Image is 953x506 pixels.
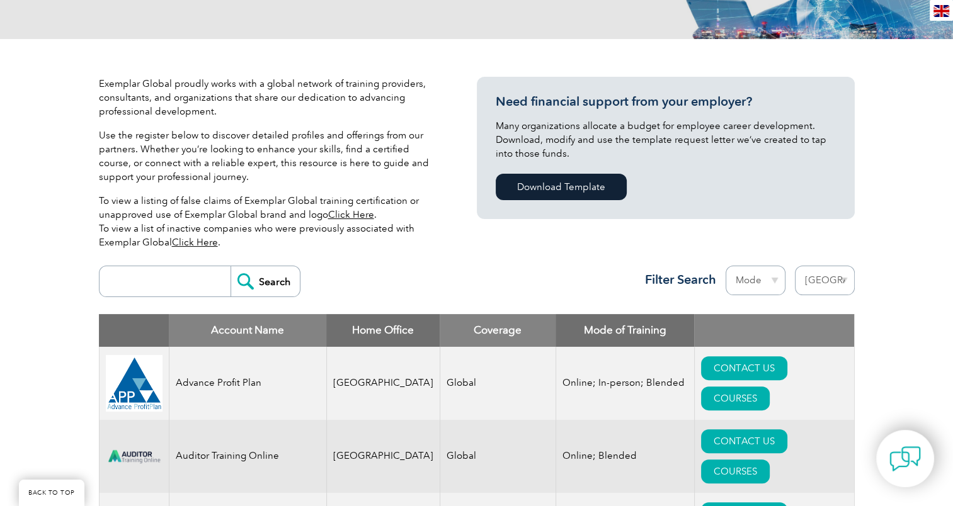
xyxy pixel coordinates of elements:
[701,459,770,483] a: COURSES
[99,128,439,184] p: Use the register below to discover detailed profiles and offerings from our partners. Whether you...
[556,420,694,493] td: Online; Blended
[172,237,218,248] a: Click Here
[106,355,163,412] img: cd2924ac-d9bc-ea11-a814-000d3a79823d-logo.jpg
[496,119,836,160] p: Many organizations allocate a budget for employee career development. Download, modify and use th...
[169,347,326,420] td: Advance Profit Plan
[440,420,556,493] td: Global
[496,94,836,110] h3: Need financial support from your employer?
[496,174,627,200] a: Download Template
[694,314,854,347] th: : activate to sort column ascending
[326,420,440,493] td: [GEOGRAPHIC_DATA]
[701,386,770,410] a: COURSES
[231,266,300,296] input: Search
[701,429,787,453] a: CONTACT US
[556,347,694,420] td: Online; In-person; Blended
[889,443,921,475] img: contact-chat.png
[328,209,374,220] a: Click Here
[19,480,84,506] a: BACK TO TOP
[933,5,949,17] img: en
[106,442,163,470] img: d024547b-a6e0-e911-a812-000d3a795b83-logo.png
[556,314,694,347] th: Mode of Training: activate to sort column ascending
[99,77,439,118] p: Exemplar Global proudly works with a global network of training providers, consultants, and organ...
[169,314,326,347] th: Account Name: activate to sort column descending
[169,420,326,493] td: Auditor Training Online
[326,314,440,347] th: Home Office: activate to sort column ascending
[440,347,556,420] td: Global
[701,356,787,380] a: CONTACT US
[326,347,440,420] td: [GEOGRAPHIC_DATA]
[99,194,439,249] p: To view a listing of false claims of Exemplar Global training certification or unapproved use of ...
[637,272,716,288] h3: Filter Search
[440,314,556,347] th: Coverage: activate to sort column ascending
